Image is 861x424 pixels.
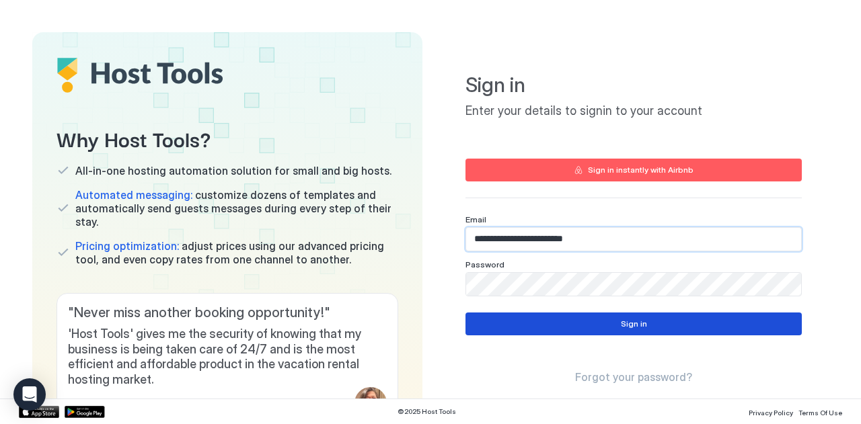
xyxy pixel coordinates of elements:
a: App Store [19,406,59,418]
a: Google Play Store [65,406,105,418]
input: Input Field [466,228,801,251]
button: Sign in [465,312,802,335]
span: Forgot your password? [575,370,692,384]
span: Automated messaging: [75,188,192,202]
span: Terms Of Use [798,409,842,417]
a: Forgot your password? [575,370,692,384]
span: Privacy Policy [749,409,793,417]
span: © 2025 Host Tools [398,407,456,416]
span: adjust prices using our advanced pricing tool, and even copy rates from one channel to another. [75,239,398,266]
span: Sign in [465,73,802,98]
div: profile [354,387,387,419]
div: Open Intercom Messenger [13,378,46,411]
a: Terms Of Use [798,405,842,419]
span: 'Host Tools' gives me the security of knowing that my business is being taken care of 24/7 and is... [68,327,387,387]
span: Why Host Tools? [57,123,398,153]
a: Privacy Policy [749,405,793,419]
div: Sign in instantly with Airbnb [588,164,694,176]
span: Email [465,214,486,224]
span: " Never miss another booking opportunity! " [68,304,387,321]
span: customize dozens of templates and automatically send guests messages during every step of their s... [75,188,398,228]
input: Input Field [466,273,802,296]
div: Sign in [621,318,647,330]
span: Password [465,259,504,269]
button: Sign in instantly with Airbnb [465,159,802,181]
span: Enter your details to signin to your account [465,103,802,119]
span: All-in-one hosting automation solution for small and big hosts. [75,164,391,177]
span: Pricing optimization: [75,239,179,253]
